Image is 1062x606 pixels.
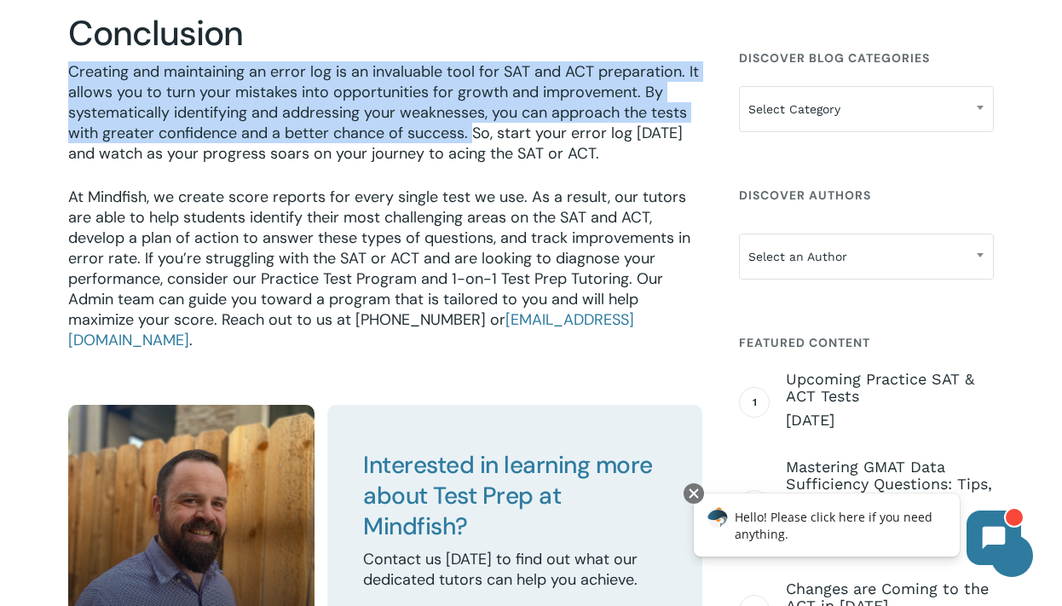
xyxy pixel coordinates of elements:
iframe: Chatbot [676,480,1038,582]
span: Select an Author [740,239,993,274]
span: Select Category [740,91,993,127]
span: Mastering GMAT Data Sufficiency Questions: Tips, Tricks, and Worked Examples [786,459,994,527]
span: Upcoming Practice SAT & ACT Tests [786,371,994,405]
h4: Featured Content [739,327,994,358]
span: Interested in learning more about Test Prep at Mindfish? [363,449,653,542]
h4: Discover Blog Categories [739,43,994,73]
a: Upcoming Practice SAT & ACT Tests [DATE] [786,371,994,430]
h2: Conclusion [68,13,702,55]
a: Mastering GMAT Data Sufficiency Questions: Tips, Tricks, and Worked Examples [DATE] [786,459,994,552]
span: . [189,330,193,350]
a: [EMAIL_ADDRESS][DOMAIN_NAME] [68,309,634,350]
span: Creating and maintaining an error log is an invaluable tool for SAT and ACT preparation. It allow... [68,61,699,164]
span: Select Category [739,86,994,132]
span: [DATE] [786,410,994,430]
h4: Discover Authors [739,180,994,211]
span: At Mindfish, we create score reports for every single test we use. As a result, our tutors are ab... [68,187,690,330]
span: Select an Author [739,234,994,280]
p: Contact us [DATE] to find out what our dedicated tutors can help you achieve. [363,549,666,590]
